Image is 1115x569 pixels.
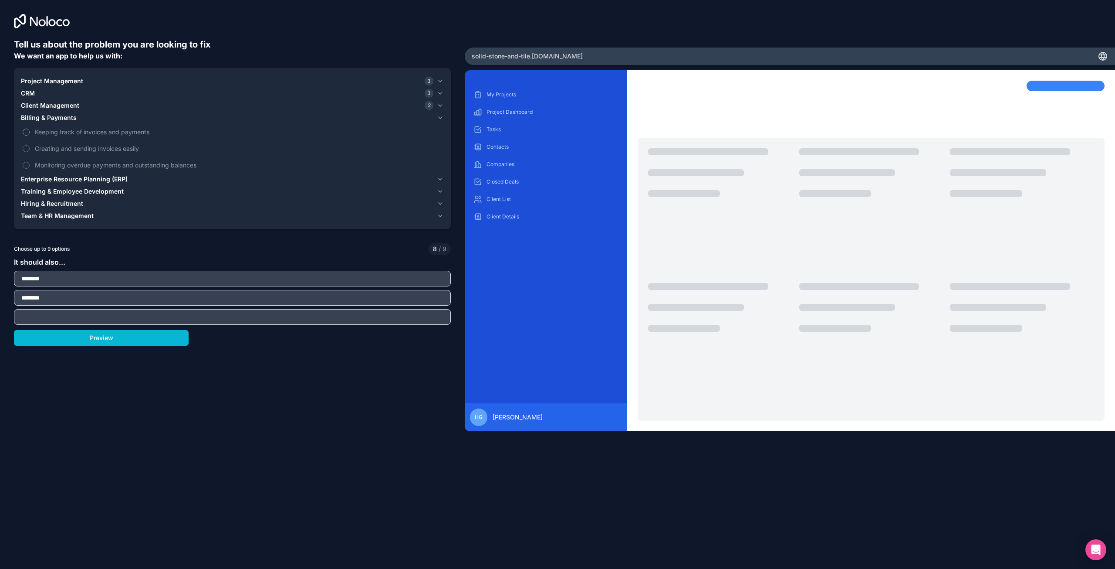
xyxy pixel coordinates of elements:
[487,213,618,220] p: Client Details
[425,101,433,110] span: 2
[21,211,94,220] span: Team & HR Management
[23,145,30,152] button: Creating and sending invoices easily
[493,413,543,422] span: [PERSON_NAME]
[475,414,483,421] span: HG
[472,52,583,61] span: solid-stone-and-tile .[DOMAIN_NAME]
[14,38,451,51] h6: Tell us about the problem you are looking to fix
[14,330,189,346] button: Preview
[23,129,30,136] button: Keeping track of invoices and payments
[35,160,442,170] span: Monitoring overdue payments and outstanding balances
[487,91,618,98] p: My Projects
[487,178,618,185] p: Closed Deals
[487,161,618,168] p: Companies
[425,77,433,85] span: 3
[439,245,441,252] span: /
[487,126,618,133] p: Tasks
[487,109,618,116] p: Project Dashboard
[21,75,444,87] button: Project Management3
[14,245,70,253] span: Choose up to 9 options
[487,196,618,203] p: Client List
[21,185,444,198] button: Training & Employee Development
[472,88,620,396] div: scrollable content
[21,198,444,210] button: Hiring & Recruitment
[21,124,444,173] div: Billing & Payments
[21,87,444,99] button: CRM3
[21,210,444,222] button: Team & HR Management
[35,127,442,136] span: Keeping track of invoices and payments
[21,101,79,110] span: Client Management
[14,258,65,266] span: It should also...
[21,113,77,122] span: Billing & Payments
[21,199,83,208] span: Hiring & Recruitment
[21,112,444,124] button: Billing & Payments
[21,77,83,85] span: Project Management
[21,99,444,112] button: Client Management2
[487,143,618,150] p: Contacts
[21,187,124,196] span: Training & Employee Development
[21,89,35,98] span: CRM
[425,89,433,98] span: 3
[23,162,30,169] button: Monitoring overdue payments and outstanding balances
[1085,539,1106,560] div: Open Intercom Messenger
[35,144,442,153] span: Creating and sending invoices easily
[21,173,444,185] button: Enterprise Resource Planning (ERP)
[433,245,437,253] span: 8
[437,245,446,253] span: 9
[21,175,128,184] span: Enterprise Resource Planning (ERP)
[14,51,122,60] span: We want an app to help us with:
